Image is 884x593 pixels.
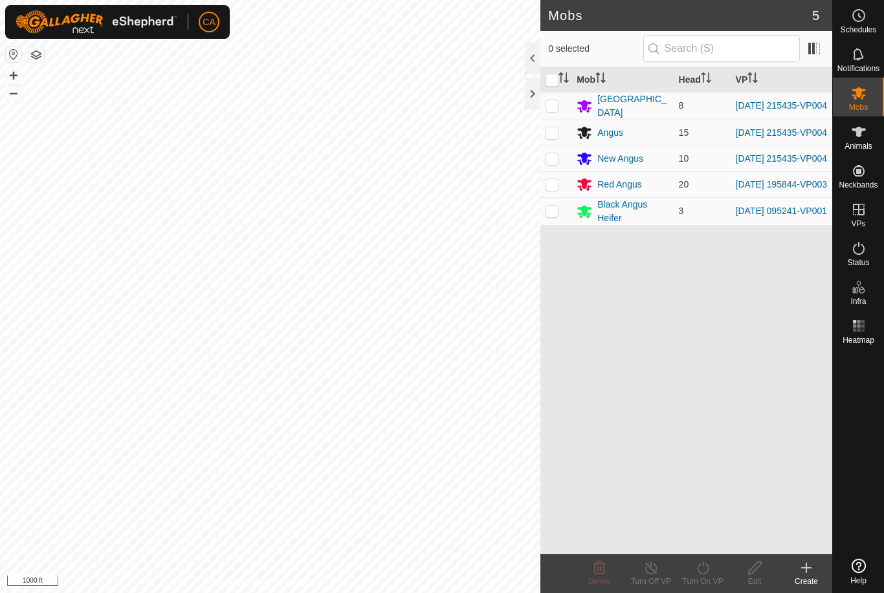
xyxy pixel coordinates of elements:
[849,103,868,111] span: Mobs
[845,142,872,150] span: Animals
[588,577,611,586] span: Delete
[839,181,878,189] span: Neckbands
[850,577,867,585] span: Help
[679,153,689,164] span: 10
[16,10,177,34] img: Gallagher Logo
[571,67,673,92] th: Mob
[595,74,606,85] p-sorticon: Activate to sort
[840,26,876,34] span: Schedules
[747,74,758,85] p-sorticon: Activate to sort
[780,576,832,587] div: Create
[203,16,215,29] span: CA
[729,576,780,587] div: Edit
[851,220,865,228] span: VPs
[219,576,268,588] a: Privacy Policy
[548,42,643,56] span: 0 selected
[731,67,832,92] th: VP
[6,47,21,62] button: Reset Map
[736,100,827,111] a: [DATE] 215435-VP004
[679,206,684,216] span: 3
[548,8,812,23] h2: Mobs
[597,178,642,191] div: Red Angus
[736,153,827,164] a: [DATE] 215435-VP004
[847,259,869,266] span: Status
[736,179,827,189] a: [DATE] 195844-VP003
[677,576,729,587] div: Turn On VP
[679,127,689,138] span: 15
[597,198,668,225] div: Black Angus Heifer
[812,6,819,25] span: 5
[833,554,884,590] a: Help
[850,297,866,305] span: Infra
[736,206,827,216] a: [DATE] 095241-VP001
[674,67,731,92] th: Head
[597,92,668,120] div: [GEOGRAPHIC_DATA]
[597,152,643,166] div: New Angus
[28,47,44,63] button: Map Layers
[625,576,677,587] div: Turn Off VP
[679,100,684,111] span: 8
[736,127,827,138] a: [DATE] 215435-VP004
[643,35,800,62] input: Search (S)
[843,336,874,344] span: Heatmap
[283,576,321,588] a: Contact Us
[701,74,711,85] p-sorticon: Activate to sort
[837,65,879,72] span: Notifications
[679,179,689,189] span: 20
[6,68,21,83] button: +
[6,85,21,100] button: –
[597,126,623,140] div: Angus
[558,74,569,85] p-sorticon: Activate to sort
